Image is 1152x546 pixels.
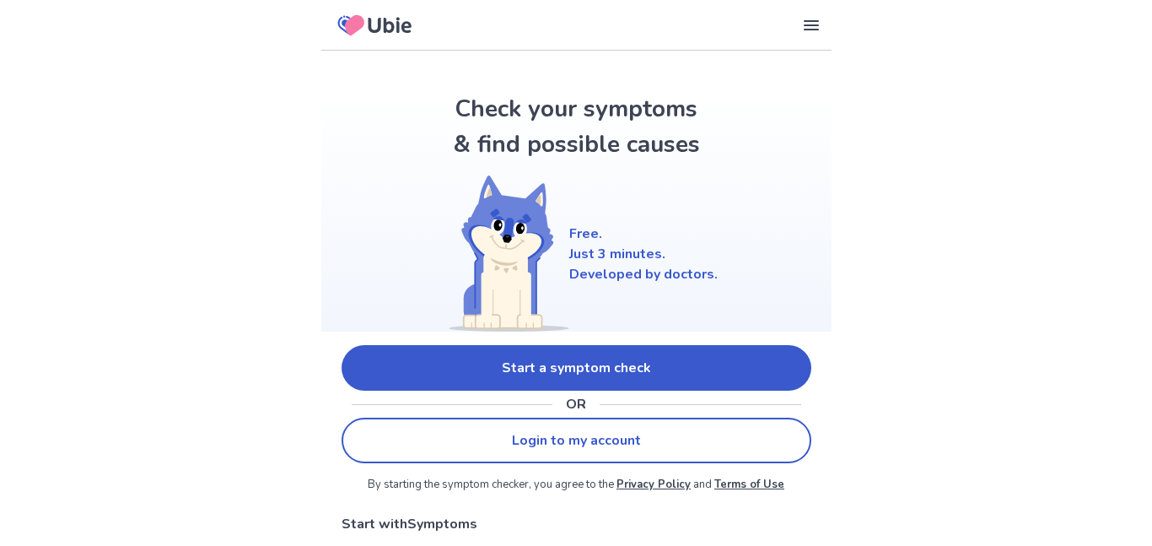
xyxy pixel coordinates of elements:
h1: Check your symptoms & find possible causes [449,91,703,162]
a: Start a symptom check [342,345,811,391]
img: Shiba (Welcome) [434,176,569,332]
p: Free. [569,224,718,244]
p: Just 3 minutes. [569,244,718,264]
p: By starting the symptom checker, you agree to the and [342,477,811,494]
p: Start with Symptoms [342,514,811,534]
a: Login to my account [342,418,811,463]
p: Developed by doctors. [569,264,718,284]
p: OR [566,394,586,414]
a: Privacy Policy [616,477,691,492]
a: Terms of Use [714,477,784,492]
